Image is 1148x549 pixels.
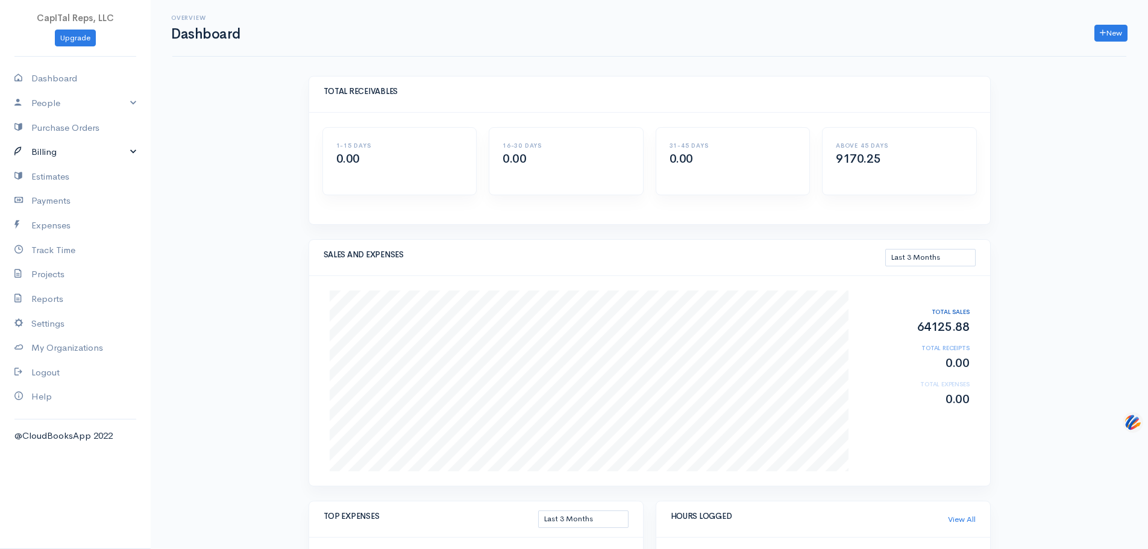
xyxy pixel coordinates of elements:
a: Upgrade [55,30,96,47]
h2: 0.00 [873,357,969,370]
a: View All [948,513,976,525]
h6: TOTAL RECEIPTS [873,345,969,351]
h5: SALES AND EXPENSES [324,251,885,259]
span: 0.00 [336,151,360,166]
h5: HOURS LOGGED [671,512,948,521]
h6: Overview [171,14,240,21]
span: 0.00 [503,151,526,166]
h2: 0.00 [873,393,969,406]
h5: TOTAL RECEIVABLES [324,87,976,96]
img: svg+xml;base64,PHN2ZyB3aWR0aD0iNDQiIGhlaWdodD0iNDQiIHZpZXdCb3g9IjAgMCA0NCA0NCIgZmlsbD0ibm9uZSIgeG... [1123,411,1143,433]
h6: TOTAL SALES [873,309,969,315]
h5: TOP EXPENSES [324,512,538,521]
h2: 64125.88 [873,321,969,334]
span: 0.00 [670,151,693,166]
span: CapITal Reps, LLC [37,12,114,24]
a: New [1094,25,1128,42]
h6: 31-45 DAYS [670,142,797,149]
h6: 1-15 DAYS [336,142,463,149]
h1: Dashboard [171,27,240,42]
h6: ABOVE 45 DAYS [836,142,963,149]
h6: TOTAL EXPENSES [873,381,969,387]
h6: 16-30 DAYS [503,142,630,149]
div: @CloudBooksApp 2022 [14,429,136,443]
span: 9170.25 [836,151,880,166]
